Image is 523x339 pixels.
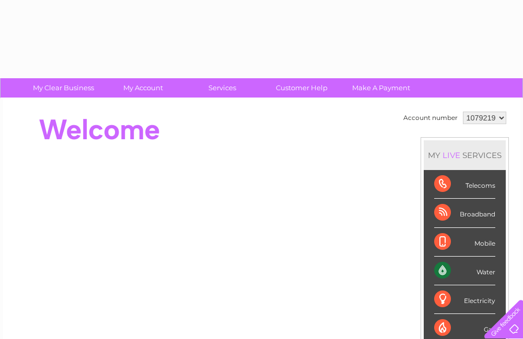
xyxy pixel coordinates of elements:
[338,78,424,98] a: Make A Payment
[259,78,345,98] a: Customer Help
[434,170,495,199] div: Telecoms
[434,228,495,257] div: Mobile
[401,109,460,127] td: Account number
[100,78,186,98] a: My Account
[179,78,265,98] a: Services
[434,285,495,314] div: Electricity
[440,150,462,160] div: LIVE
[434,199,495,227] div: Broadband
[424,140,506,170] div: MY SERVICES
[434,257,495,285] div: Water
[20,78,107,98] a: My Clear Business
